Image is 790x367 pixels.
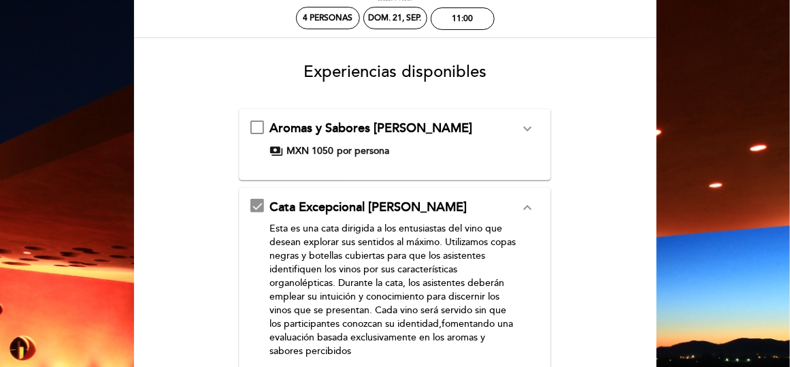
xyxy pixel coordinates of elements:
span: MXN 1050 [286,144,333,158]
button: expand_more [515,120,540,138]
button: expand_less [515,199,540,217]
i: expand_more [519,121,536,137]
span: Aromas y Sabores [PERSON_NAME] [269,121,472,135]
p: Esta es una cata dirigida a los entusiastas del vino que desean explorar sus sentidos al máximo. ... [269,222,519,358]
span: Cata Excepcional [PERSON_NAME] [269,200,467,214]
span: payments [269,144,283,158]
span: Experiencias disponibles [303,62,487,82]
span: por persona [337,144,389,158]
div: 11:00 [452,14,473,24]
span: 4 personas [303,13,352,23]
div: dom. 21, sep. [369,13,422,23]
i: expand_less [519,200,536,216]
md-checkbox: Aromas y Sabores Monte Xanic expand_more Experiencia sensorial que invita a descubrir el perfil a... [250,120,540,158]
